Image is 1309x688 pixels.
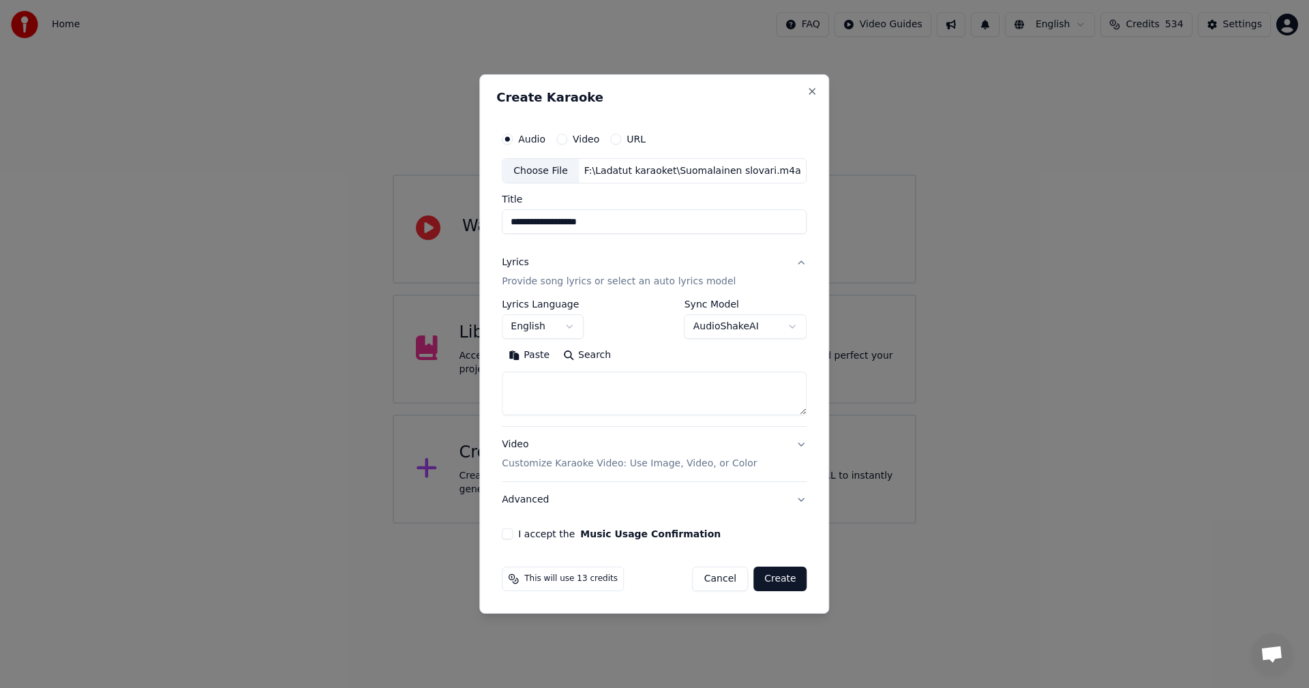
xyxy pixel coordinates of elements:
div: Choose File [502,159,579,183]
button: Create [753,567,807,591]
button: Search [556,345,618,367]
label: Lyrics Language [502,300,584,310]
label: Audio [518,134,545,144]
label: Video [573,134,599,144]
div: Video [502,438,757,471]
label: URL [627,134,646,144]
p: Customize Karaoke Video: Use Image, Video, or Color [502,457,757,470]
button: Paste [502,345,556,367]
button: I accept the [580,529,721,539]
h2: Create Karaoke [496,91,812,104]
button: VideoCustomize Karaoke Video: Use Image, Video, or Color [502,428,807,482]
div: Lyrics [502,256,528,270]
button: LyricsProvide song lyrics or select an auto lyrics model [502,245,807,300]
button: Cancel [693,567,748,591]
label: I accept the [518,529,721,539]
label: Sync Model [684,300,807,310]
p: Provide song lyrics or select an auto lyrics model [502,275,736,289]
button: Advanced [502,482,807,518]
label: Title [502,195,807,205]
div: LyricsProvide song lyrics or select an auto lyrics model [502,300,807,427]
div: F:\Ladatut karaoket\Suomalainen slovari.m4a [579,164,807,178]
span: This will use 13 credits [524,573,618,584]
